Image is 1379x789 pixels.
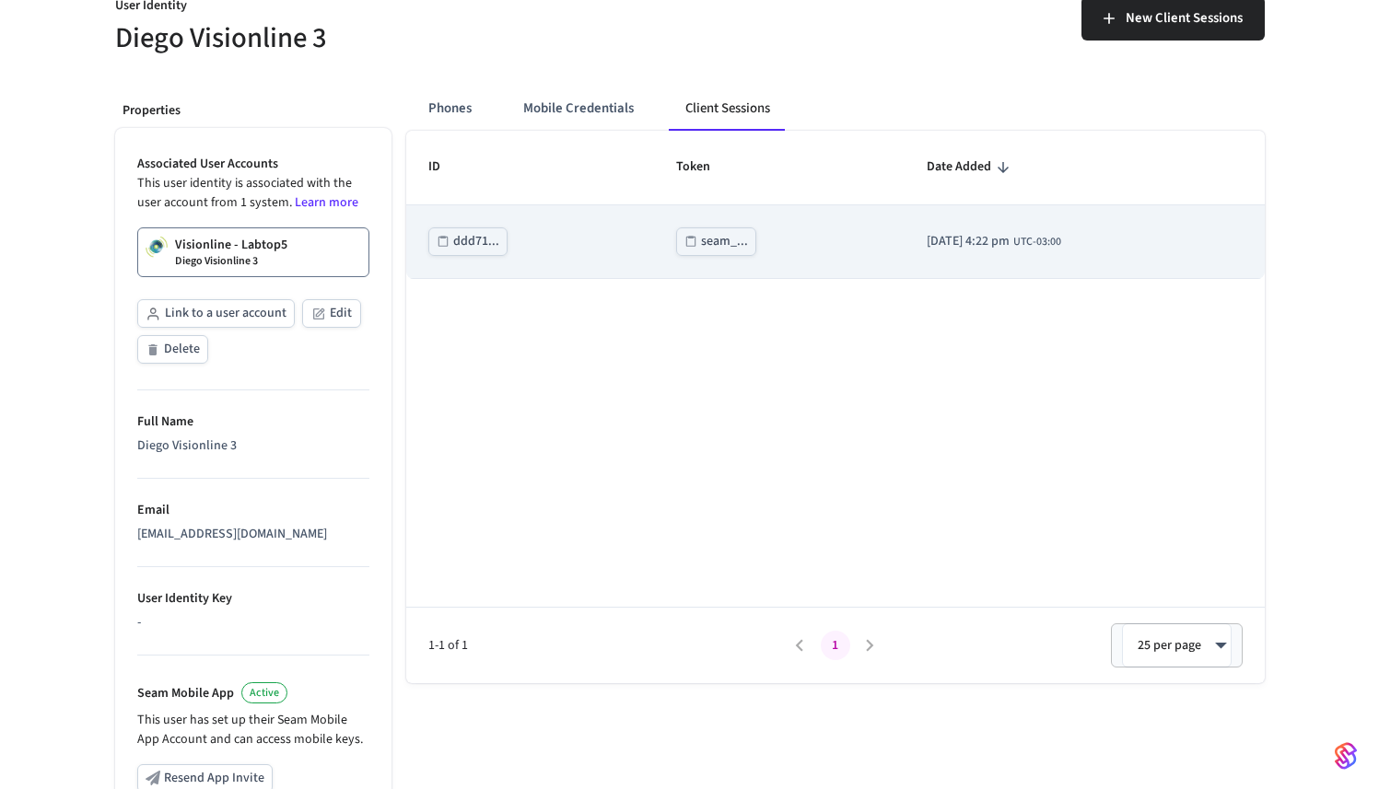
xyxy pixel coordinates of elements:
div: ddd71... [453,230,499,253]
button: Phones [414,87,486,131]
span: UTC-03:00 [1013,234,1061,250]
button: Delete [137,335,208,364]
img: SeamLogoGradient.69752ec5.svg [1335,741,1357,771]
p: Seam Mobile App [137,684,234,703]
table: sticky table [406,131,1265,278]
div: seam_... [701,230,748,253]
p: Diego Visionline 3 [175,254,258,269]
p: Full Name [137,412,369,432]
div: [EMAIL_ADDRESS][DOMAIN_NAME] [137,525,369,544]
h5: Diego Visionline 3 [115,19,679,57]
span: Active [250,685,279,701]
nav: pagination navigation [783,631,888,660]
button: ddd71... [428,227,508,256]
button: page 1 [821,631,850,660]
span: Date Added [927,153,1015,181]
p: This user has set up their Seam Mobile App Account and can access mobile keys. [137,711,369,749]
div: America/Fortaleza [927,232,1061,251]
span: ID [428,153,464,181]
button: seam_... [676,227,756,256]
a: Visionline - Labtop5Diego Visionline 3 [137,227,369,277]
p: Email [137,501,369,520]
button: Link to a user account [137,299,295,328]
img: Visionline Logo [146,236,168,258]
button: Edit [302,299,361,328]
div: Diego Visionline 3 [137,436,369,456]
a: Learn more [295,193,358,212]
span: [DATE] 4:22 pm [927,232,1010,251]
p: User Identity Key [137,589,369,609]
p: This user identity is associated with the user account from 1 system. [137,174,369,213]
span: Token [676,153,734,181]
p: Associated User Accounts [137,155,369,174]
span: 1-1 of 1 [428,636,783,656]
p: Properties [123,101,384,121]
button: Mobile Credentials [508,87,649,131]
button: Client Sessions [671,87,785,131]
p: Visionline - Labtop5 [175,236,287,254]
span: New Client Sessions [1126,6,1243,30]
div: - [137,613,369,632]
div: 25 per page [1122,623,1232,667]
